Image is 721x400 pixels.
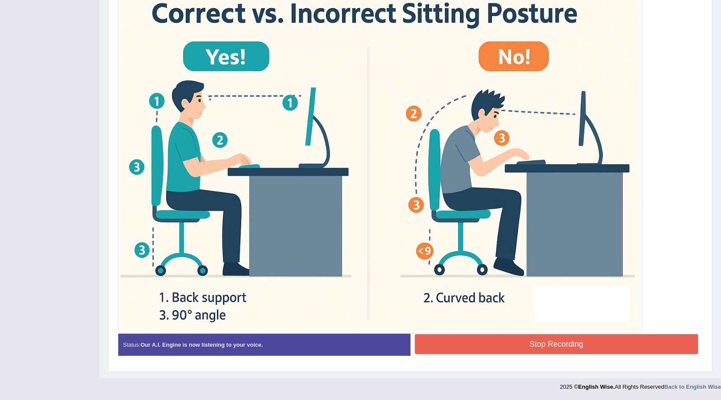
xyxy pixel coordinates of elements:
[415,334,698,354] button: Stop Recording
[560,378,721,391] div: 2025 © All Rights Reserved
[118,334,411,356] div: Status:
[578,384,614,390] strong: English Wise.
[140,341,263,348] strong: Our A.I. Engine is now listening to your voice.
[664,384,721,390] a: Back to English Wise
